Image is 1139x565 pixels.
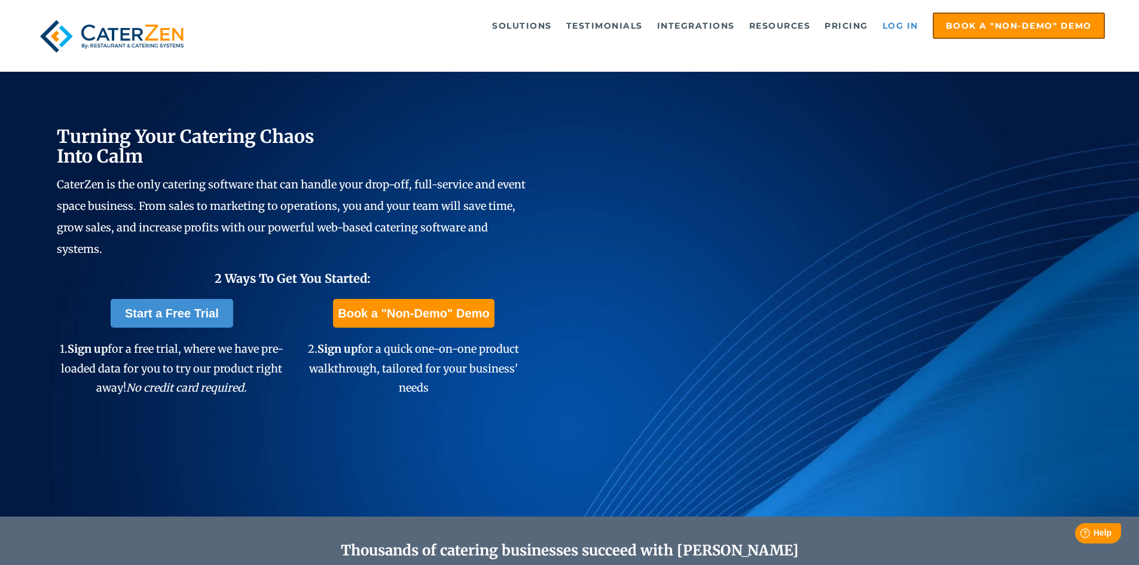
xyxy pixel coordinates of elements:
a: Resources [743,14,817,38]
em: No credit card required. [126,381,247,395]
iframe: Help widget launcher [1033,518,1126,552]
h2: Thousands of catering businesses succeed with [PERSON_NAME] [114,542,1025,560]
a: Solutions [486,14,558,38]
span: Sign up [317,342,358,356]
span: 2. for a quick one-on-one product walkthrough, tailored for your business' needs [308,342,519,395]
span: 2 Ways To Get You Started: [215,271,371,286]
a: Start a Free Trial [111,299,233,328]
a: Testimonials [560,14,649,38]
a: Log in [877,14,924,38]
span: CaterZen is the only catering software that can handle your drop-off, full-service and event spac... [57,178,526,256]
span: Turning Your Catering Chaos Into Calm [57,125,314,167]
div: Navigation Menu [217,13,1105,39]
a: Book a "Non-Demo" Demo [933,13,1105,39]
span: Sign up [68,342,108,356]
img: caterzen [34,13,190,60]
a: Pricing [819,14,874,38]
a: Book a "Non-Demo" Demo [333,299,494,328]
span: 1. for a free trial, where we have pre-loaded data for you to try our product right away! [60,342,283,395]
a: Integrations [651,14,741,38]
